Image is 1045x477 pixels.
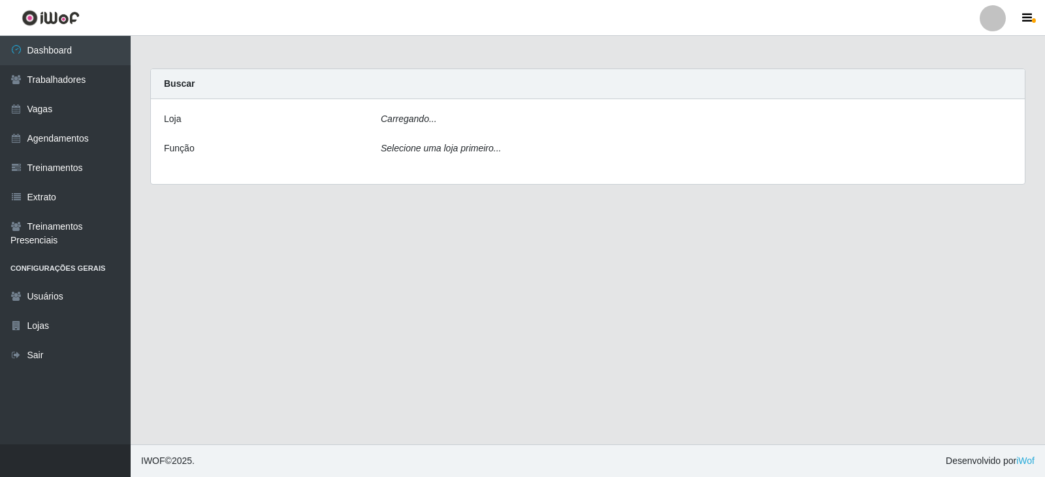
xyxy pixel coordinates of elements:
span: IWOF [141,455,165,466]
label: Função [164,142,195,155]
span: © 2025 . [141,454,195,468]
strong: Buscar [164,78,195,89]
img: CoreUI Logo [22,10,80,26]
i: Selecione uma loja primeiro... [381,143,501,153]
span: Desenvolvido por [946,454,1035,468]
i: Carregando... [381,114,437,124]
label: Loja [164,112,181,126]
a: iWof [1016,455,1035,466]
